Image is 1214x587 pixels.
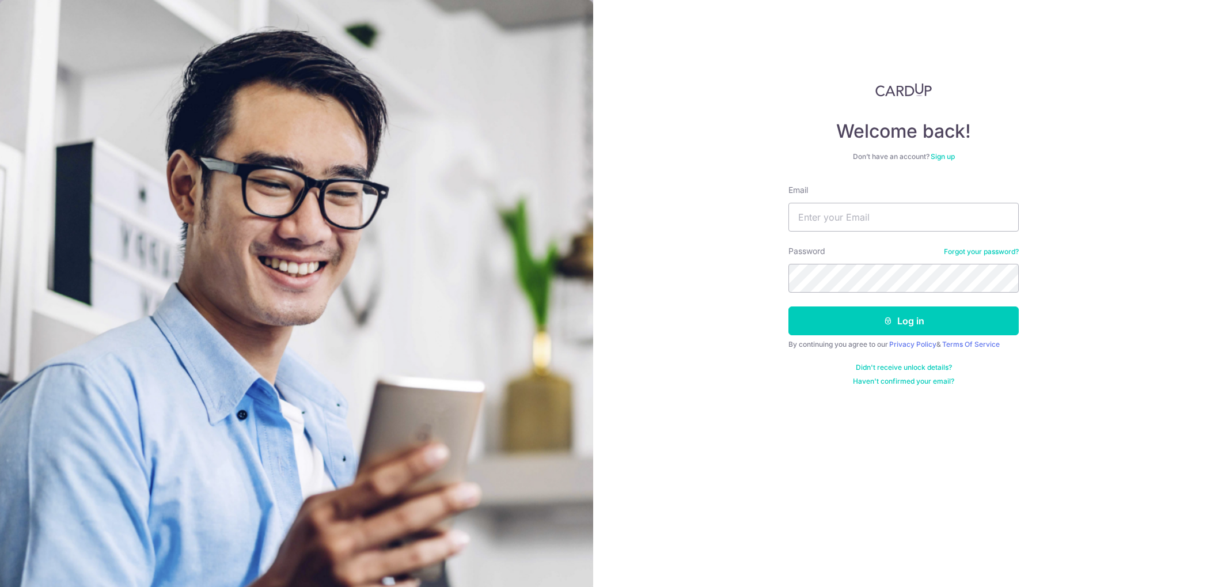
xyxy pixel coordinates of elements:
[788,152,1019,161] div: Don’t have an account?
[788,203,1019,232] input: Enter your Email
[889,340,936,349] a: Privacy Policy
[942,340,1000,349] a: Terms Of Service
[944,247,1019,256] a: Forgot your password?
[788,120,1019,143] h4: Welcome back!
[856,363,952,372] a: Didn't receive unlock details?
[931,152,955,161] a: Sign up
[788,340,1019,349] div: By continuing you agree to our &
[788,245,825,257] label: Password
[788,306,1019,335] button: Log in
[875,83,932,97] img: CardUp Logo
[788,184,808,196] label: Email
[853,377,954,386] a: Haven't confirmed your email?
